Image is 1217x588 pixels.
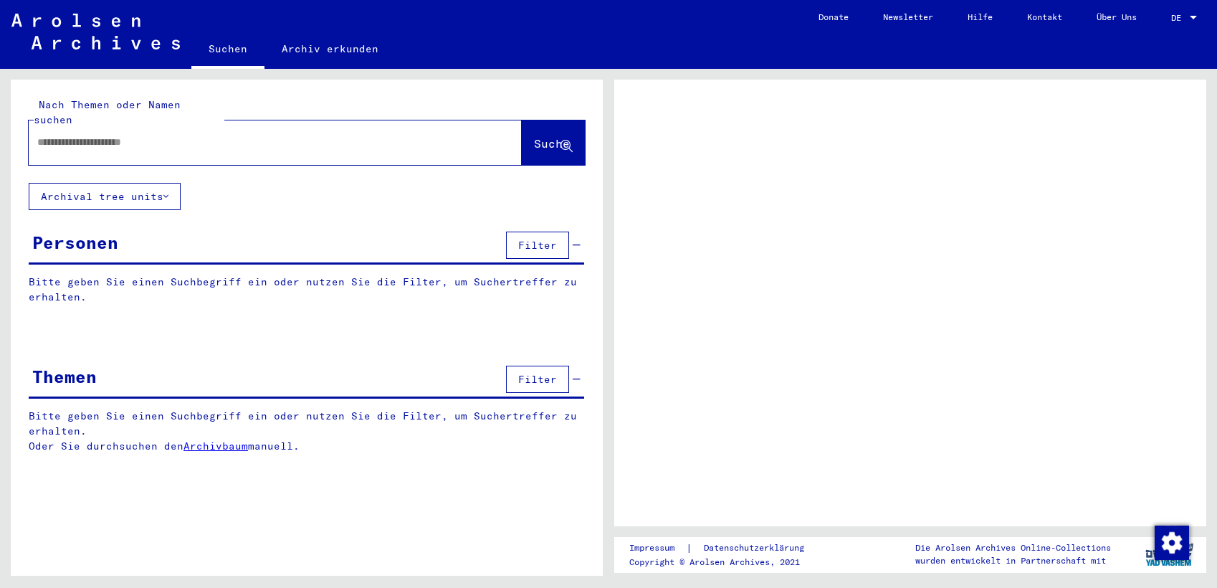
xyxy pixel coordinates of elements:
span: Suche [534,136,570,151]
p: Bitte geben Sie einen Suchbegriff ein oder nutzen Sie die Filter, um Suchertreffer zu erhalten. [29,275,584,305]
img: yv_logo.png [1142,536,1196,572]
a: Archiv erkunden [264,32,396,66]
button: Suche [522,120,585,165]
a: Impressum [629,541,686,556]
p: Bitte geben Sie einen Suchbegriff ein oder nutzen Sie die Filter, um Suchertreffer zu erhalten. O... [29,409,585,454]
span: Filter [518,239,557,252]
span: DE [1171,13,1187,23]
button: Filter [506,366,569,393]
div: Themen [32,364,97,389]
mat-label: Nach Themen oder Namen suchen [34,98,181,126]
img: Zustimmung ändern [1155,526,1189,560]
div: | [629,541,821,556]
span: Filter [518,373,557,386]
img: Arolsen_neg.svg [11,14,180,49]
a: Archivbaum [183,440,248,452]
p: Copyright © Arolsen Archives, 2021 [629,556,821,569]
a: Suchen [191,32,264,69]
p: wurden entwickelt in Partnerschaft mit [915,554,1111,567]
button: Filter [506,232,569,259]
button: Archival tree units [29,183,181,210]
div: Personen [32,229,118,255]
p: Die Arolsen Archives Online-Collections [915,541,1111,554]
a: Datenschutzerklärung [692,541,821,556]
